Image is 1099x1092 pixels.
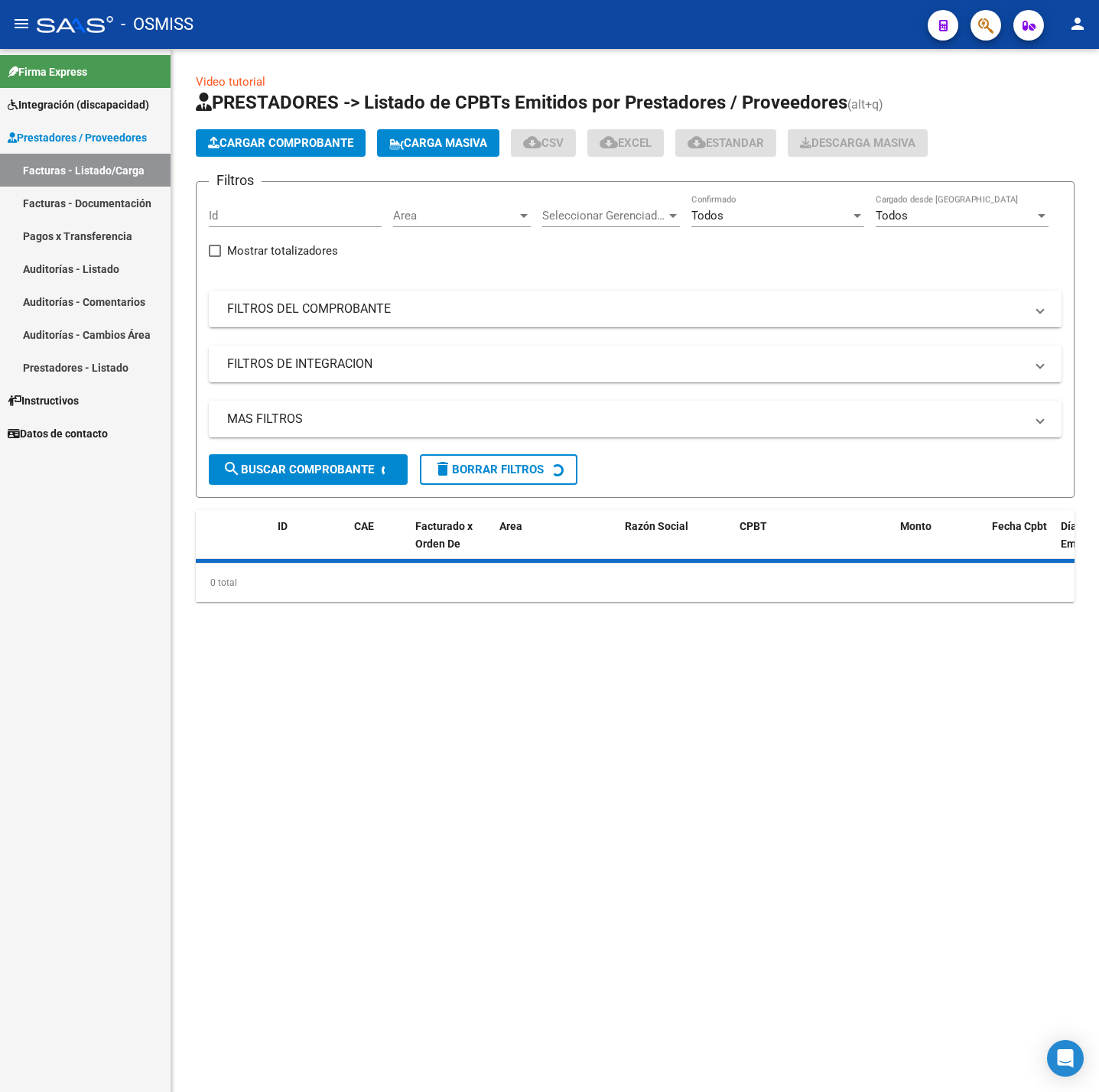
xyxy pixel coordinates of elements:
[788,129,928,157] button: Descarga Masiva
[196,129,366,157] button: Cargar Comprobante
[1047,1040,1084,1077] div: Open Intercom Messenger
[876,209,908,223] span: Todos
[493,510,597,577] datatable-header-cell: Area
[600,133,618,151] mat-icon: cloud_download
[675,129,776,157] button: Estandar
[208,136,353,150] span: Cargar Comprobante
[420,454,577,485] button: Borrar Filtros
[348,510,409,577] datatable-header-cell: CAE
[733,510,894,577] datatable-header-cell: CPBT
[434,460,452,478] mat-icon: delete
[800,136,915,150] span: Descarga Masiva
[499,520,522,532] span: Area
[196,564,1075,602] div: 0 total
[223,463,374,476] span: Buscar Comprobante
[223,460,241,478] mat-icon: search
[196,92,847,113] span: PRESTADORES -> Listado de CPBTs Emitidos por Prestadores / Proveedores
[523,133,541,151] mat-icon: cloud_download
[209,170,262,191] h3: Filtros
[271,510,348,577] datatable-header-cell: ID
[209,346,1062,382] mat-expansion-panel-header: FILTROS DE INTEGRACION
[209,291,1062,327] mat-expansion-panel-header: FILTROS DEL COMPROBANTE
[121,8,193,41] span: - OSMISS
[227,411,1025,427] mat-panel-title: MAS FILTROS
[8,425,108,442] span: Datos de contacto
[587,129,664,157] button: EXCEL
[986,510,1055,577] datatable-header-cell: Fecha Cpbt
[196,75,265,89] a: Video tutorial
[1068,15,1087,33] mat-icon: person
[278,520,288,532] span: ID
[625,520,688,532] span: Razón Social
[788,129,928,157] app-download-masive: Descarga masiva de comprobantes (adjuntos)
[992,520,1047,532] span: Fecha Cpbt
[12,15,31,33] mat-icon: menu
[688,136,764,150] span: Estandar
[227,356,1025,372] mat-panel-title: FILTROS DE INTEGRACION
[8,96,149,113] span: Integración (discapacidad)
[393,209,517,223] span: Area
[409,510,493,577] datatable-header-cell: Facturado x Orden De
[415,520,473,550] span: Facturado x Orden De
[600,136,652,150] span: EXCEL
[847,97,883,112] span: (alt+q)
[8,63,87,80] span: Firma Express
[8,392,79,409] span: Instructivos
[389,136,487,150] span: Carga Masiva
[377,129,499,157] button: Carga Masiva
[900,520,932,532] span: Monto
[354,520,374,532] span: CAE
[619,510,733,577] datatable-header-cell: Razón Social
[542,209,666,223] span: Seleccionar Gerenciador
[227,242,338,260] span: Mostrar totalizadores
[8,129,147,146] span: Prestadores / Proveedores
[227,301,1025,317] mat-panel-title: FILTROS DEL COMPROBANTE
[434,463,544,476] span: Borrar Filtros
[691,209,723,223] span: Todos
[894,510,986,577] datatable-header-cell: Monto
[209,454,408,485] button: Buscar Comprobante
[688,133,706,151] mat-icon: cloud_download
[209,401,1062,437] mat-expansion-panel-header: MAS FILTROS
[523,136,564,150] span: CSV
[511,129,576,157] button: CSV
[740,520,767,532] span: CPBT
